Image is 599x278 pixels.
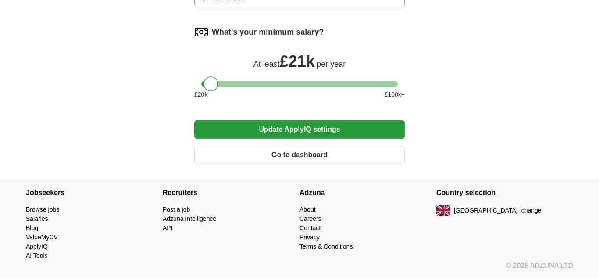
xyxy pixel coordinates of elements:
[26,234,58,241] a: ValueMyCV
[299,206,316,213] a: About
[26,224,38,231] a: Blog
[436,181,573,205] h4: Country selection
[253,60,280,69] span: At least
[194,120,405,139] button: Update ApplyIQ settings
[212,26,324,38] label: What's your minimum salary?
[26,206,59,213] a: Browse jobs
[19,260,580,278] div: © 2025 ADZUNA LTD
[26,243,48,250] a: ApplyIQ
[26,252,48,259] a: AI Tools
[280,52,315,70] span: £ 21k
[163,215,216,222] a: Adzuna Intelligence
[194,146,405,164] button: Go to dashboard
[299,224,321,231] a: Contact
[194,90,207,99] span: £ 20 k
[385,90,405,99] span: £ 100 k+
[163,224,173,231] a: API
[436,205,450,216] img: UK flag
[454,206,518,215] span: [GEOGRAPHIC_DATA]
[299,234,320,241] a: Privacy
[163,206,190,213] a: Post a job
[299,243,353,250] a: Terms & Conditions
[194,25,208,39] img: salary.png
[299,215,321,222] a: Careers
[317,60,346,69] span: per year
[26,215,48,222] a: Salaries
[521,206,542,215] button: change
